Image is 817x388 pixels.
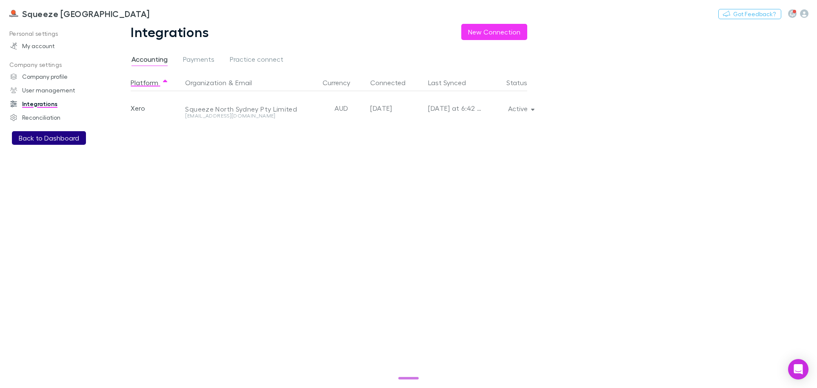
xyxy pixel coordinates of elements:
a: My account [2,39,115,53]
a: User management [2,83,115,97]
div: Open Intercom Messenger [788,359,808,379]
span: Accounting [131,55,168,66]
h3: Squeeze [GEOGRAPHIC_DATA] [22,9,150,19]
div: [DATE] at 6:42 AM [428,91,483,125]
p: Personal settings [2,29,115,39]
button: Connected [370,74,416,91]
button: Last Synced [428,74,476,91]
div: Squeeze North Sydney Pty Limited [185,105,307,113]
button: Platform [131,74,169,91]
button: Active [501,103,540,115]
button: Status [506,74,537,91]
span: Practice connect [230,55,283,66]
div: Xero [131,91,182,125]
button: Organization [185,74,226,91]
button: Email [235,74,252,91]
a: Company profile [2,70,115,83]
div: [DATE] [370,91,421,125]
a: Reconciliation [2,111,115,124]
button: Back to Dashboard [12,131,86,145]
div: [EMAIL_ADDRESS][DOMAIN_NAME] [185,113,307,118]
img: Squeeze North Sydney's Logo [9,9,19,19]
button: Got Feedback? [718,9,781,19]
div: AUD [316,91,367,125]
p: Company settings [2,60,115,70]
button: New Connection [461,24,527,40]
h1: Integrations [131,24,209,40]
button: Currency [323,74,360,91]
a: Squeeze [GEOGRAPHIC_DATA] [3,3,155,24]
span: Payments [183,55,214,66]
div: & [185,74,312,91]
a: Integrations [2,97,115,111]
